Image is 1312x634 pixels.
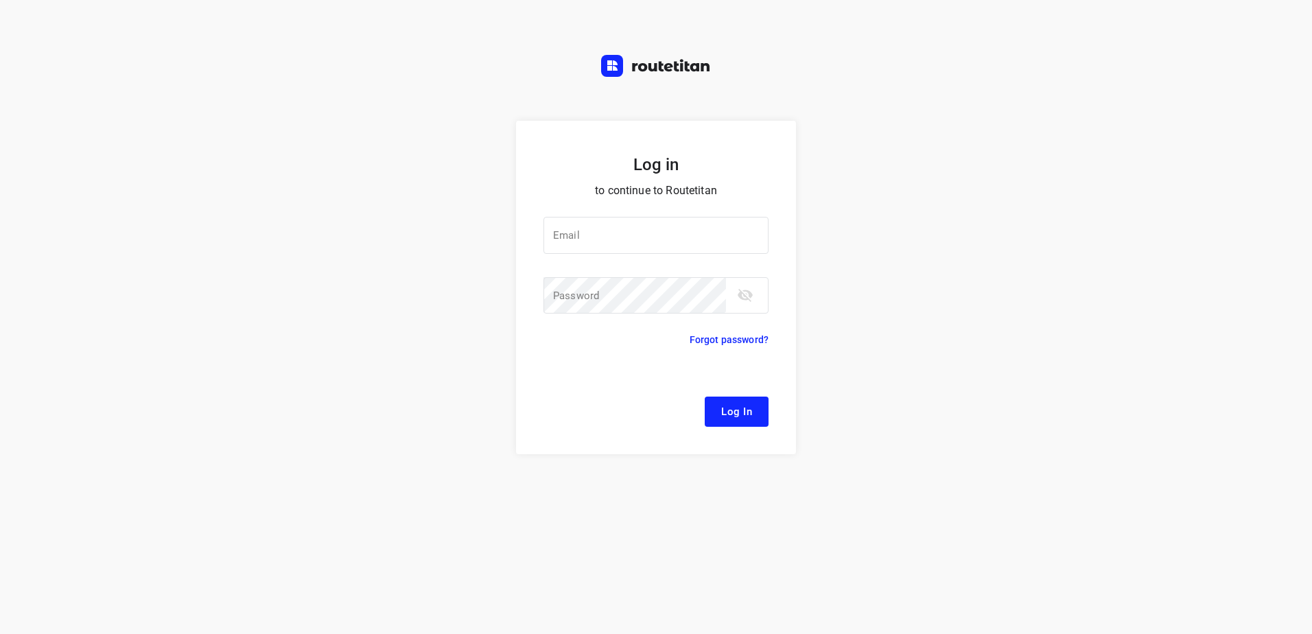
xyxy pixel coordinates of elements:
button: toggle password visibility [731,281,759,309]
h5: Log in [543,154,769,176]
span: Log In [721,403,752,421]
p: Forgot password? [690,331,769,348]
button: Log In [705,397,769,427]
p: to continue to Routetitan [543,181,769,200]
img: Routetitan [601,55,711,77]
